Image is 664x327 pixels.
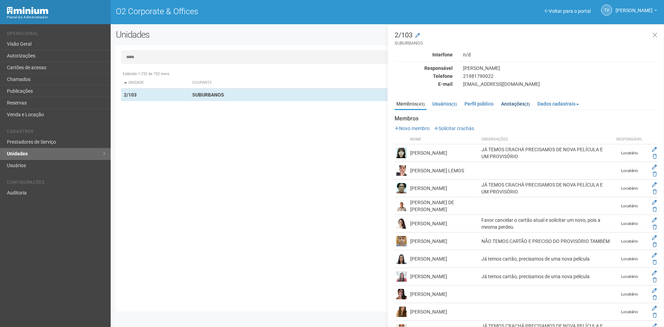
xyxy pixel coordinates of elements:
a: Excluir membro [653,277,657,283]
td: Locatário [612,233,647,250]
th: Unidade: activate to sort column descending [121,77,190,89]
small: (3) [452,102,457,107]
td: [PERSON_NAME] [408,268,480,285]
img: user.png [396,183,407,193]
a: Membros(43) [395,99,426,110]
td: [PERSON_NAME] [408,233,480,250]
h3: 2/103 [395,31,658,46]
small: (3) [525,102,530,107]
div: [PERSON_NAME] [458,65,664,71]
img: user.png [396,218,407,229]
td: Locatário [612,215,647,233]
td: NÃO TEMOS CARTÃO E PRECISO DO PROVISÓRIO TAMBÉM [480,233,612,250]
a: Excluir membro [653,242,657,247]
a: Solicitar crachás [434,126,474,131]
div: Responsável [389,65,458,71]
td: Locatário [612,285,647,303]
a: Excluir membro [653,207,657,212]
td: [PERSON_NAME] DE [PERSON_NAME] [408,197,480,215]
img: user.png [396,289,407,299]
img: user.png [396,254,407,264]
a: Usuários(3) [431,99,459,109]
span: Thayane Vasconcelos Torres [616,1,653,13]
a: Excluir membro [653,260,657,265]
h1: O2 Corporate & Offices [116,7,382,16]
a: Editar membro [652,253,657,258]
a: Excluir membro [653,171,657,177]
div: 21981790022 [458,73,664,79]
a: TV [601,4,612,16]
a: Editar membro [652,147,657,152]
th: Observações [480,135,612,144]
li: Cadastros [7,129,105,136]
a: Excluir membro [653,189,657,194]
img: Minium [7,7,48,14]
a: Voltar para o portal [545,8,591,14]
div: E-mail [389,81,458,87]
div: [EMAIL_ADDRESS][DOMAIN_NAME] [458,81,664,87]
small: (43) [417,102,425,107]
td: Já temos cartão, precisamos de uma nova película [480,250,612,268]
td: Locatário [612,162,647,180]
a: Excluir membro [653,295,657,300]
td: JÁ TEMOS CRACHÁ PRECISAMOS DE NOVA PELÍCULA E UM PROVISÓRIO [480,144,612,162]
th: Ocupante: activate to sort column ascending [190,77,424,89]
img: user.png [396,201,407,211]
td: Já temos cartão, precisamos de uma nova película [480,268,612,285]
td: Locatário [612,180,647,197]
a: [PERSON_NAME] [616,9,657,14]
a: Modificar a unidade [415,32,420,39]
a: Editar membro [652,288,657,293]
a: Excluir membro [653,312,657,318]
a: Editar membro [652,306,657,311]
a: Editar membro [652,235,657,240]
div: Painel do Administrador [7,14,105,20]
a: Dados cadastrais [536,99,581,109]
td: [PERSON_NAME] LEMOS [408,162,480,180]
h2: Unidades [116,29,336,40]
li: Configurações [7,180,105,187]
td: [PERSON_NAME] [408,215,480,233]
a: Editar membro [652,164,657,170]
th: Nome [408,135,480,144]
td: Locatário [612,268,647,285]
a: Novo membro [395,126,430,131]
th: Responsável [612,135,647,144]
small: SUBURBANOS [395,40,658,46]
a: Editar membro [652,270,657,276]
td: JÁ TEMOS CRACHÁ PRECISAMOS DE NOVA PELÍCULA E UM PROVISÓRIO [480,180,612,197]
td: [PERSON_NAME] [408,250,480,268]
strong: 2/103 [124,92,137,98]
td: [PERSON_NAME] [408,303,480,321]
img: user.png [396,236,407,246]
li: Operacional [7,31,105,38]
td: Locatário [612,144,647,162]
a: Excluir membro [653,154,657,159]
a: Perfil público [463,99,495,109]
td: Locatário [612,197,647,215]
div: Exibindo 1-732 de 732 itens [121,71,654,77]
td: Locatário [612,303,647,321]
strong: Membros [395,116,658,122]
div: n/d [458,52,664,58]
div: Telefone [389,73,458,79]
div: Interfone [389,52,458,58]
a: Editar membro [652,217,657,223]
td: [PERSON_NAME] [408,144,480,162]
img: user.png [396,307,407,317]
img: user.png [396,148,407,158]
a: Editar membro [652,200,657,205]
td: Locatário [612,250,647,268]
a: Anotações(3) [499,99,532,109]
td: Favor cancelar o cartão atual e solicitar um novo, pois a mesma perdeu. [480,215,612,233]
td: [PERSON_NAME] [408,180,480,197]
td: [PERSON_NAME] [408,285,480,303]
a: Editar membro [652,182,657,188]
a: Excluir membro [653,224,657,230]
img: user.png [396,271,407,282]
strong: SUBURBANOS [192,92,224,98]
img: user.png [396,165,407,176]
